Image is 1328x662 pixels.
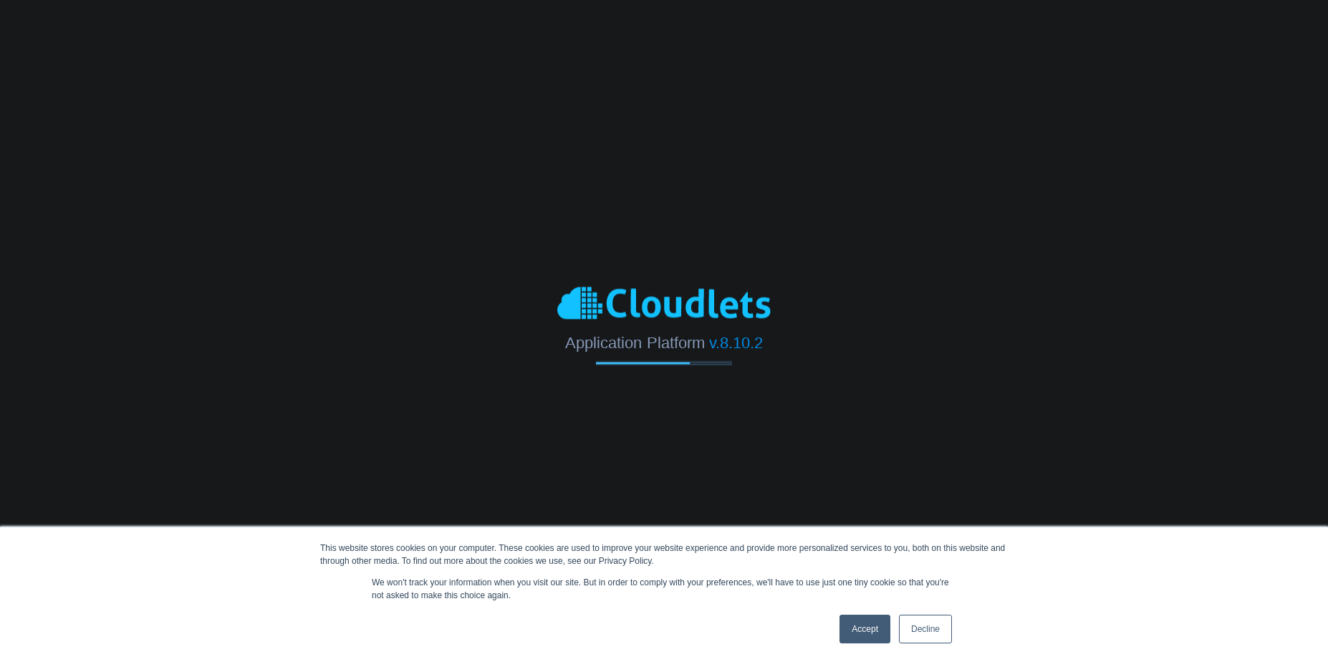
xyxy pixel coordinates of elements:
span: Application Platform [565,334,704,352]
a: Decline [899,615,952,643]
span: v.8.10.2 [709,334,763,352]
img: cloudlets-logo-300x55.svg [557,284,771,323]
p: We won't track your information when you visit our site. But in order to comply with your prefere... [372,576,956,602]
a: Accept [839,615,890,643]
div: This website stores cookies on your computer. These cookies are used to improve your website expe... [320,542,1008,567]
